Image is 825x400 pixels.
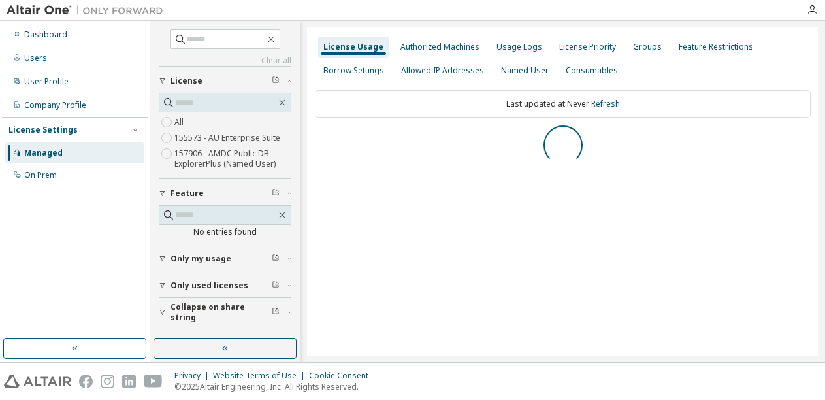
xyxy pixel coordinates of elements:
[174,381,376,392] p: © 2025 Altair Engineering, Inc. All Rights Reserved.
[4,375,71,388] img: altair_logo.svg
[174,146,291,172] label: 157906 - AMDC Public DB ExplorerPlus (Named User)
[122,375,136,388] img: linkedin.svg
[24,148,63,158] div: Managed
[272,76,280,86] span: Clear filter
[309,371,376,381] div: Cookie Consent
[170,76,202,86] span: License
[401,65,484,76] div: Allowed IP Addresses
[144,375,163,388] img: youtube.svg
[24,170,57,180] div: On Prem
[24,53,47,63] div: Users
[174,371,213,381] div: Privacy
[79,375,93,388] img: facebook.svg
[174,114,186,130] label: All
[174,130,283,146] label: 155573 - AU Enterprise Suite
[272,280,280,291] span: Clear filter
[323,42,383,52] div: License Usage
[159,67,291,95] button: License
[566,65,618,76] div: Consumables
[633,42,662,52] div: Groups
[159,179,291,208] button: Feature
[159,298,291,327] button: Collapse on share string
[170,188,204,199] span: Feature
[679,42,753,52] div: Feature Restrictions
[170,254,231,264] span: Only my usage
[400,42,479,52] div: Authorized Machines
[559,42,616,52] div: License Priority
[24,29,67,40] div: Dashboard
[323,65,384,76] div: Borrow Settings
[496,42,542,52] div: Usage Logs
[272,307,280,318] span: Clear filter
[591,98,620,109] a: Refresh
[101,375,114,388] img: instagram.svg
[7,4,170,17] img: Altair One
[159,56,291,66] a: Clear all
[213,371,309,381] div: Website Terms of Use
[170,302,272,323] span: Collapse on share string
[501,65,549,76] div: Named User
[24,100,86,110] div: Company Profile
[159,271,291,300] button: Only used licenses
[272,254,280,264] span: Clear filter
[24,76,69,87] div: User Profile
[8,125,78,135] div: License Settings
[170,280,248,291] span: Only used licenses
[159,244,291,273] button: Only my usage
[315,90,811,118] div: Last updated at: Never
[272,188,280,199] span: Clear filter
[159,227,291,237] div: No entries found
